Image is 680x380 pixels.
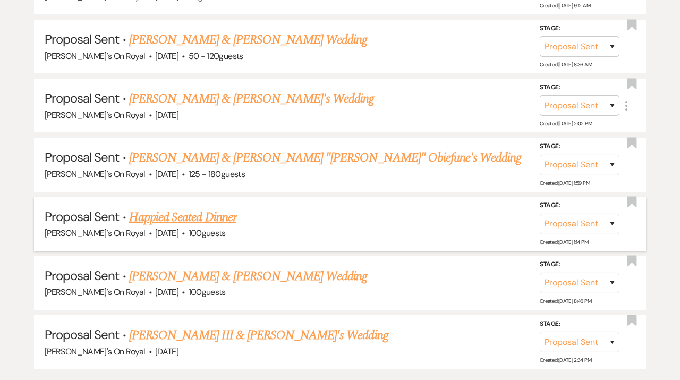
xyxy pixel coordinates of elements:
[540,357,591,364] span: Created: [DATE] 2:34 PM
[189,227,226,239] span: 100 guests
[45,346,146,357] span: [PERSON_NAME]'s On Royal
[540,120,592,127] span: Created: [DATE] 2:02 PM
[540,318,619,330] label: Stage:
[155,346,178,357] span: [DATE]
[155,227,178,239] span: [DATE]
[45,326,120,343] span: Proposal Sent
[540,298,591,305] span: Created: [DATE] 8:46 PM
[540,82,619,94] label: Stage:
[540,239,588,246] span: Created: [DATE] 1:14 PM
[155,168,178,180] span: [DATE]
[129,208,236,227] a: Happied Seated Dinner
[129,30,367,49] a: [PERSON_NAME] & [PERSON_NAME] Wedding
[45,50,146,62] span: [PERSON_NAME]'s On Royal
[540,23,619,35] label: Stage:
[155,286,178,298] span: [DATE]
[540,180,590,187] span: Created: [DATE] 1:59 PM
[45,31,120,47] span: Proposal Sent
[129,326,388,345] a: [PERSON_NAME] III & [PERSON_NAME]'s Wedding
[189,50,243,62] span: 50 - 120 guests
[129,89,375,108] a: [PERSON_NAME] & [PERSON_NAME]'s Wedding
[45,90,120,106] span: Proposal Sent
[189,286,226,298] span: 100 guests
[45,208,120,225] span: Proposal Sent
[45,227,146,239] span: [PERSON_NAME]'s On Royal
[540,259,619,271] label: Stage:
[540,141,619,153] label: Stage:
[45,286,146,298] span: [PERSON_NAME]'s On Royal
[155,50,178,62] span: [DATE]
[45,149,120,165] span: Proposal Sent
[45,267,120,284] span: Proposal Sent
[155,109,178,121] span: [DATE]
[129,148,522,167] a: [PERSON_NAME] & [PERSON_NAME] "[PERSON_NAME]" Obiefune's Wedding
[540,200,619,212] label: Stage:
[129,267,367,286] a: [PERSON_NAME] & [PERSON_NAME] Wedding
[45,168,146,180] span: [PERSON_NAME]'s On Royal
[45,109,146,121] span: [PERSON_NAME]'s On Royal
[540,61,592,68] span: Created: [DATE] 8:36 AM
[540,2,590,9] span: Created: [DATE] 9:12 AM
[189,168,245,180] span: 125 - 180 guests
